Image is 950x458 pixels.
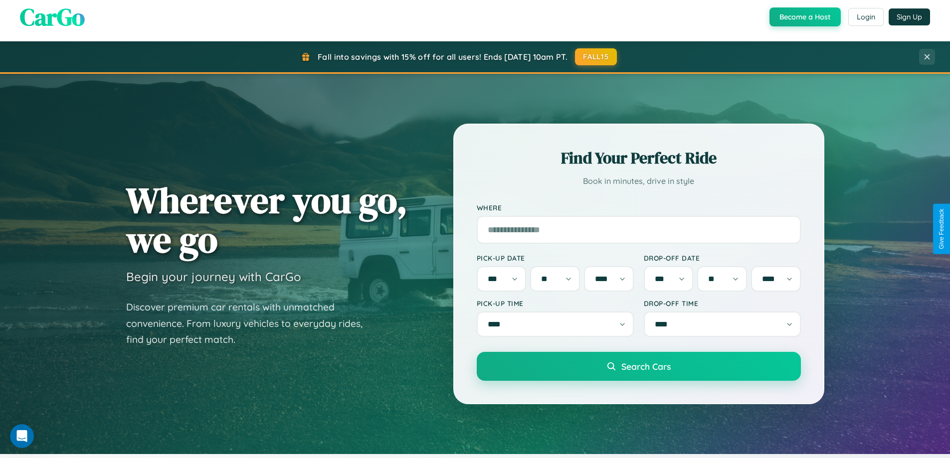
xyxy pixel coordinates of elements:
p: Discover premium car rentals with unmatched convenience. From luxury vehicles to everyday rides, ... [126,299,376,348]
label: Pick-up Time [477,299,634,307]
label: Drop-off Time [644,299,801,307]
button: Search Cars [477,352,801,381]
label: Pick-up Date [477,254,634,262]
label: Where [477,203,801,212]
button: Sign Up [889,8,930,25]
h2: Find Your Perfect Ride [477,147,801,169]
p: Book in minutes, drive in style [477,174,801,188]
button: Login [848,8,884,26]
span: Fall into savings with 15% off for all users! Ends [DATE] 10am PT. [318,52,568,62]
button: Become a Host [769,7,841,26]
h1: Wherever you go, we go [126,180,407,259]
span: Search Cars [621,361,671,372]
div: Give Feedback [938,209,945,249]
button: FALL15 [575,48,617,65]
iframe: Intercom live chat [10,424,34,448]
label: Drop-off Date [644,254,801,262]
span: CarGo [20,0,85,33]
h3: Begin your journey with CarGo [126,269,301,284]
